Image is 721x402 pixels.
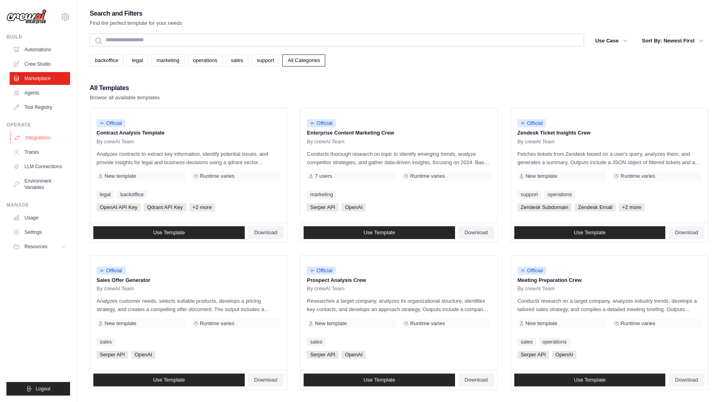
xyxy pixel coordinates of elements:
[97,338,115,346] a: sales
[458,374,494,386] a: Download
[226,54,248,66] a: sales
[307,139,344,145] span: By crewAI Team
[200,173,235,179] span: Runtime varies
[342,351,366,359] span: OpenAI
[575,203,616,211] span: Zendesk Email
[6,9,46,24] img: Logo
[620,173,655,179] span: Runtime varies
[10,86,70,99] a: Agents
[248,374,284,386] a: Download
[97,129,280,137] p: Contract Analysis Template
[590,34,632,48] button: Use Case
[10,131,71,144] a: Integrations
[90,54,123,66] a: backoffice
[254,229,278,236] span: Download
[526,173,557,179] span: New template
[307,338,325,346] a: sales
[410,173,445,179] span: Runtime varies
[544,191,575,199] a: operations
[10,240,70,253] button: Resources
[574,377,606,383] span: Use Template
[153,377,185,383] span: Use Template
[675,377,698,383] span: Download
[307,150,491,167] p: Conducts thorough research on topic to identify emerging trends, analyze competitor strategies, a...
[10,146,70,159] a: Traces
[465,377,488,383] span: Download
[10,101,70,114] a: Tool Registry
[307,119,336,127] span: Official
[304,226,455,239] a: Use Template
[307,191,336,199] a: marketing
[526,320,557,327] span: New template
[6,122,70,128] div: Operate
[669,374,705,386] a: Download
[10,72,70,85] a: Marketplace
[307,276,491,284] p: Prospect Analysis Crew
[619,203,644,211] span: +2 more
[518,351,549,359] span: Serper API
[93,374,245,386] a: Use Template
[282,54,325,66] a: All Categories
[97,150,280,167] p: Analyzes contracts to extract key information, identify potential issues, and provide insights fo...
[90,82,160,94] h2: All Templates
[307,297,491,314] p: Researches a target company, analyzes its organizational structure, identifies key contacts, and ...
[518,338,536,346] a: sales
[363,377,395,383] span: Use Template
[518,267,546,275] span: Official
[315,320,346,327] span: New template
[637,34,708,48] button: Sort By: Newest First
[6,382,70,396] button: Logout
[574,229,606,236] span: Use Template
[90,19,182,27] p: Find the perfect template for your needs
[97,267,125,275] span: Official
[97,191,114,199] a: legal
[518,191,541,199] a: support
[248,226,284,239] a: Download
[363,229,395,236] span: Use Template
[518,150,701,167] p: Fetches tickets from Zendesk based on a user's query, analyzes them, and generates a summary. Out...
[200,320,235,327] span: Runtime varies
[465,229,488,236] span: Download
[97,285,134,292] span: By crewAI Team
[36,386,50,392] span: Logout
[10,43,70,56] a: Automations
[10,160,70,173] a: LLM Connections
[93,226,245,239] a: Use Template
[307,129,491,137] p: Enterprise Content Marketing Crew
[6,34,70,40] div: Build
[518,129,701,137] p: Zendesk Ticket Insights Crew
[514,226,666,239] a: Use Template
[127,54,148,66] a: legal
[307,203,338,211] span: Serper API
[552,351,576,359] span: OpenAI
[97,119,125,127] span: Official
[97,297,280,314] p: Analyzes customer needs, selects suitable products, develops a pricing strategy, and creates a co...
[90,8,182,19] h2: Search and Filters
[10,175,70,194] a: Environment Variables
[307,267,336,275] span: Official
[189,203,215,211] span: +2 more
[514,374,666,386] a: Use Template
[304,374,455,386] a: Use Template
[518,203,572,211] span: Zendesk Subdomain
[117,191,147,199] a: backoffice
[6,202,70,208] div: Manage
[315,173,332,179] span: 7 users
[675,229,698,236] span: Download
[669,226,705,239] a: Download
[254,377,278,383] span: Download
[10,211,70,224] a: Usage
[153,229,185,236] span: Use Template
[518,139,555,145] span: By crewAI Team
[518,297,701,314] p: Conducts research on a target company, analyzes industry trends, develops a tailored sales strate...
[458,226,494,239] a: Download
[620,320,655,327] span: Runtime varies
[518,285,555,292] span: By crewAI Team
[307,285,344,292] span: By crewAI Team
[307,351,338,359] span: Serper API
[105,173,136,179] span: New template
[188,54,223,66] a: operations
[97,276,280,284] p: Sales Offer Generator
[105,320,136,327] span: New template
[97,351,128,359] span: Serper API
